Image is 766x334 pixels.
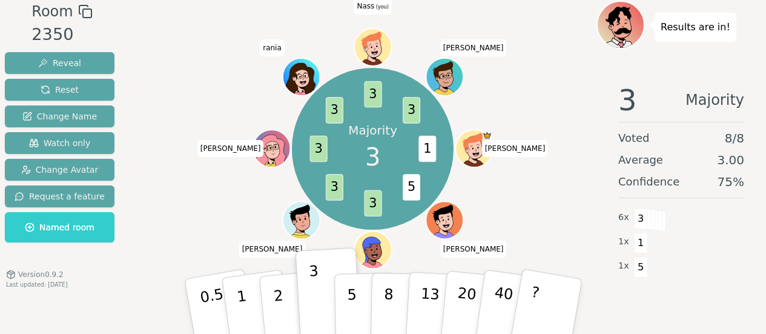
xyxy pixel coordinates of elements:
button: Reset [5,79,114,101]
p: Majority [348,122,397,139]
span: 1 x [618,235,629,249]
span: 3 [365,139,380,175]
span: 3.00 [717,152,744,169]
button: Change Avatar [5,159,114,181]
span: Request a feature [15,190,105,202]
span: 3 [634,209,648,229]
span: 3 [309,136,327,162]
span: Confidence [618,173,679,190]
span: Reset [41,84,79,96]
span: (you) [374,4,389,10]
span: Last updated: [DATE] [6,281,68,288]
span: 8 / 8 [725,130,744,147]
button: Named room [5,212,114,242]
span: silvia is the host [482,131,491,140]
span: Version 0.9.2 [18,270,64,279]
button: Watch only [5,132,114,154]
span: 3 [403,97,420,124]
p: Results are in! [661,19,730,36]
span: Majority [685,85,744,115]
span: Click to change your name [482,140,549,157]
span: 3 [364,81,381,108]
span: 3 [326,174,343,201]
span: Change Name [22,110,97,122]
span: 5 [403,174,420,201]
span: 3 [618,85,637,115]
span: Watch only [29,137,91,149]
span: 3 [326,97,343,124]
span: Room [31,1,73,22]
span: Click to change your name [239,241,306,258]
span: 1 x [618,259,629,273]
span: Click to change your name [197,140,264,157]
span: 6 x [618,211,629,224]
span: Change Avatar [21,164,99,176]
span: 1 [418,136,436,162]
span: Click to change your name [260,39,285,56]
span: Voted [618,130,650,147]
span: 1 [634,233,648,253]
div: 2350 [31,22,92,47]
span: 5 [634,257,648,278]
span: 3 [364,190,381,217]
button: Click to change your avatar [355,30,391,65]
p: 3 [308,262,322,329]
span: 75 % [718,173,744,190]
span: Named room [25,221,94,233]
span: Reveal [38,57,81,69]
span: Average [618,152,663,169]
button: Change Name [5,105,114,127]
button: Version0.9.2 [6,270,64,279]
button: Request a feature [5,185,114,207]
span: Click to change your name [440,241,507,258]
button: Reveal [5,52,114,74]
span: Click to change your name [440,39,507,56]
